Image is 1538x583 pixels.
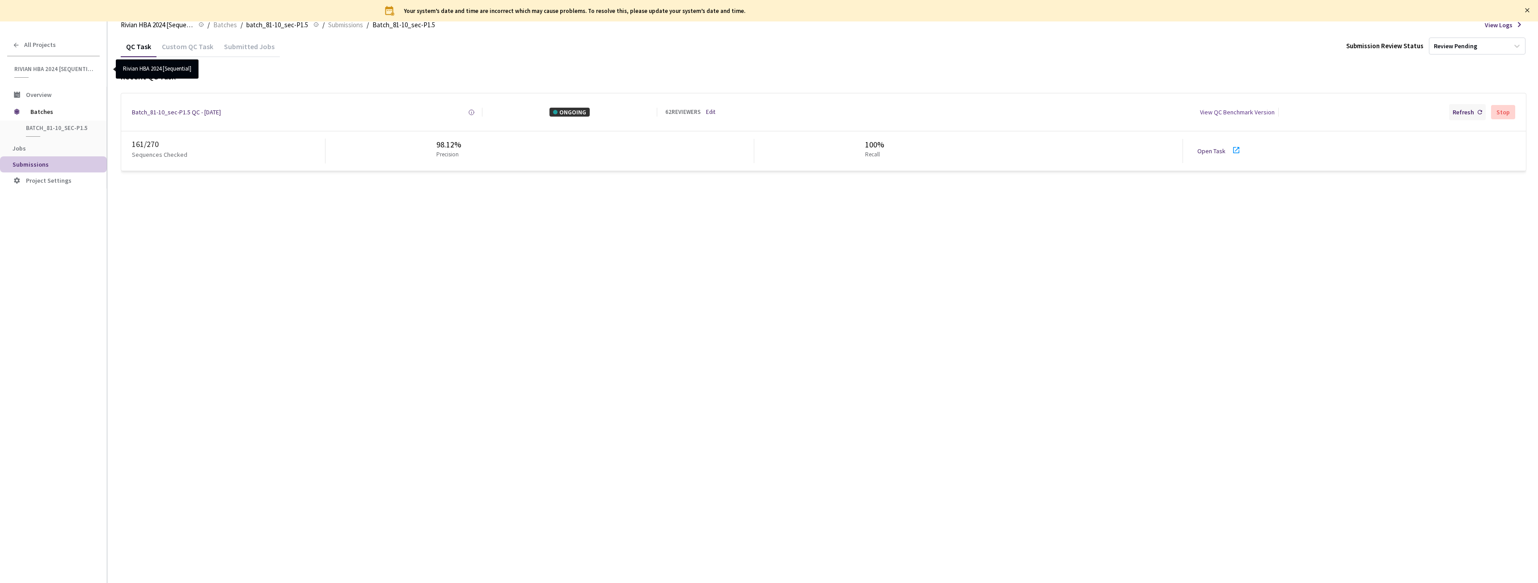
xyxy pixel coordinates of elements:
[865,151,881,159] p: Recall
[13,144,26,152] span: Jobs
[156,42,219,57] div: Custom QC Task
[384,5,395,16] img: svg+xml;base64,PHN2ZyB3aWR0aD0iMjQiIGhlaWdodD0iMjQiIHZpZXdCb3g9IjAgMCAyNCAyNCIgZmlsbD0ibm9uZSIgeG...
[219,42,280,57] div: Submitted Jobs
[26,91,51,99] span: Overview
[549,108,590,117] div: ONGOING
[241,20,243,30] li: /
[322,20,325,30] li: /
[24,41,56,49] span: All Projects
[121,71,1526,83] div: Recent QC Task
[372,20,435,30] span: Batch_81-10_sec-P1.5
[207,20,210,30] li: /
[367,20,369,30] li: /
[1485,21,1513,29] span: View Logs
[436,139,462,151] div: 98.12%
[26,124,92,132] span: batch_81-10_sec-P1.5
[26,176,72,185] span: Project Settings
[665,108,701,117] div: 62 REVIEWERS
[865,139,884,151] div: 100%
[211,20,239,29] a: Batches
[1346,41,1424,50] div: Submission Review Status
[1197,147,1225,155] a: Open Task
[13,160,49,168] span: Submissions
[1496,109,1510,116] div: Stop
[328,20,363,30] span: Submissions
[326,20,365,29] a: Submissions
[132,150,187,159] p: Sequences Checked
[1525,8,1530,13] span: close
[1434,42,1477,50] div: Review Pending
[1453,108,1474,117] div: Refresh
[404,8,745,14] div: Your system’s date and time are incorrect which may cause problems. To resolve this, please updat...
[213,20,237,30] span: Batches
[121,20,193,30] span: Rivian HBA 2024 [Sequential]
[132,108,221,117] a: Batch_81-10_sec-P1.5 QC - [DATE]
[14,65,94,73] span: Rivian HBA 2024 [Sequential]
[121,42,156,57] div: QC Task
[246,20,308,30] span: batch_81-10_sec-P1.5
[1525,5,1530,15] button: close
[132,138,325,150] div: 161 / 270
[436,151,459,159] p: Precision
[30,103,92,121] span: Batches
[706,108,715,117] a: Edit
[1200,108,1275,117] div: View QC Benchmark Version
